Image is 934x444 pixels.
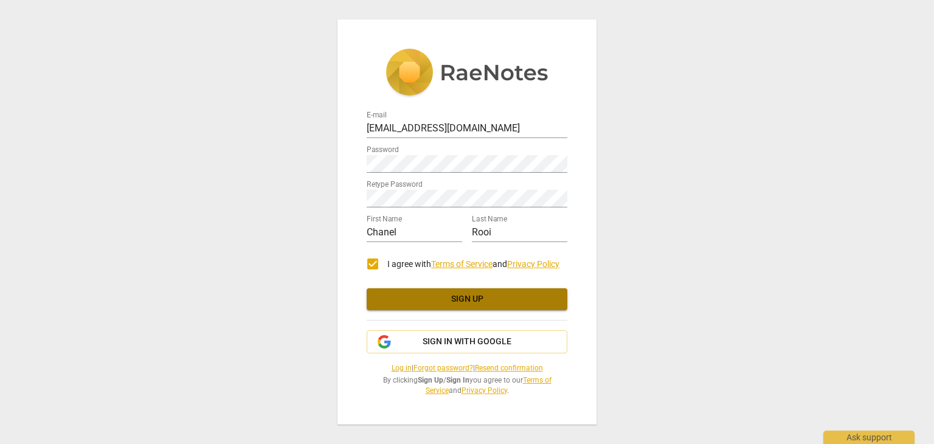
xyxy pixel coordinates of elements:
[392,364,412,372] a: Log in
[367,330,567,353] button: Sign in with Google
[423,336,511,348] span: Sign in with Google
[386,49,548,99] img: 5ac2273c67554f335776073100b6d88f.svg
[367,181,423,189] label: Retype Password
[367,288,567,310] button: Sign up
[472,216,507,223] label: Last Name
[367,216,402,223] label: First Name
[823,431,915,444] div: Ask support
[475,364,543,372] a: Resend confirmation
[367,363,567,373] span: | |
[431,259,493,269] a: Terms of Service
[462,386,507,395] a: Privacy Policy
[413,364,473,372] a: Forgot password?
[426,376,552,395] a: Terms of Service
[367,112,387,119] label: E-mail
[446,376,469,384] b: Sign In
[376,293,558,305] span: Sign up
[507,259,559,269] a: Privacy Policy
[367,375,567,395] span: By clicking / you agree to our and .
[367,147,399,154] label: Password
[418,376,443,384] b: Sign Up
[387,259,559,269] span: I agree with and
